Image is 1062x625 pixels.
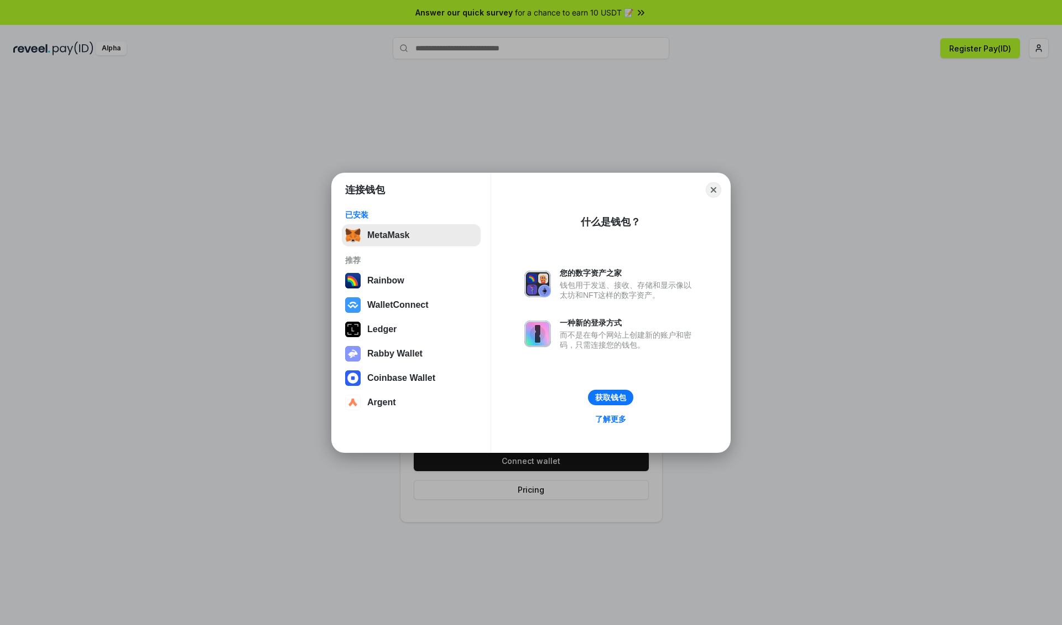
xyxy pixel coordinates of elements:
[342,318,481,340] button: Ledger
[595,392,626,402] div: 获取钱包
[588,390,633,405] button: 获取钱包
[367,324,397,334] div: Ledger
[367,300,429,310] div: WalletConnect
[342,391,481,414] button: Argent
[706,182,721,198] button: Close
[342,224,481,246] button: MetaMask
[345,395,361,410] img: svg+xml,%3Csvg%20width%3D%2228%22%20height%3D%2228%22%20viewBox%3D%220%200%2028%2028%22%20fill%3D...
[581,215,641,229] div: 什么是钱包？
[342,294,481,316] button: WalletConnect
[367,373,435,383] div: Coinbase Wallet
[367,276,404,286] div: Rainbow
[560,268,697,278] div: 您的数字资产之家
[595,414,626,424] div: 了解更多
[589,412,633,426] a: 了解更多
[345,210,477,220] div: 已安装
[345,297,361,313] img: svg+xml,%3Csvg%20width%3D%2228%22%20height%3D%2228%22%20viewBox%3D%220%200%2028%2028%22%20fill%3D...
[342,343,481,365] button: Rabby Wallet
[524,271,551,297] img: svg+xml,%3Csvg%20xmlns%3D%22http%3A%2F%2Fwww.w3.org%2F2000%2Fsvg%22%20fill%3D%22none%22%20viewBox...
[367,230,409,240] div: MetaMask
[342,270,481,292] button: Rainbow
[342,367,481,389] button: Coinbase Wallet
[560,330,697,350] div: 而不是在每个网站上创建新的账户和密码，只需连接您的钱包。
[345,370,361,386] img: svg+xml,%3Csvg%20width%3D%2228%22%20height%3D%2228%22%20viewBox%3D%220%200%2028%2028%22%20fill%3D...
[345,322,361,337] img: svg+xml,%3Csvg%20xmlns%3D%22http%3A%2F%2Fwww.w3.org%2F2000%2Fsvg%22%20width%3D%2228%22%20height%3...
[345,183,385,197] h1: 连接钱包
[345,346,361,361] img: svg+xml,%3Csvg%20xmlns%3D%22http%3A%2F%2Fwww.w3.org%2F2000%2Fsvg%22%20fill%3D%22none%22%20viewBox...
[524,321,551,347] img: svg+xml,%3Csvg%20xmlns%3D%22http%3A%2F%2Fwww.w3.org%2F2000%2Fsvg%22%20fill%3D%22none%22%20viewBox...
[345,255,477,265] div: 推荐
[367,349,423,359] div: Rabby Wallet
[345,228,361,243] img: svg+xml,%3Csvg%20fill%3D%22none%22%20height%3D%2233%22%20viewBox%3D%220%200%2035%2033%22%20width%...
[367,397,396,407] div: Argent
[560,280,697,300] div: 钱包用于发送、接收、存储和显示像以太坊和NFT这样的数字资产。
[345,273,361,288] img: svg+xml,%3Csvg%20width%3D%22120%22%20height%3D%22120%22%20viewBox%3D%220%200%20120%20120%22%20fil...
[560,318,697,328] div: 一种新的登录方式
